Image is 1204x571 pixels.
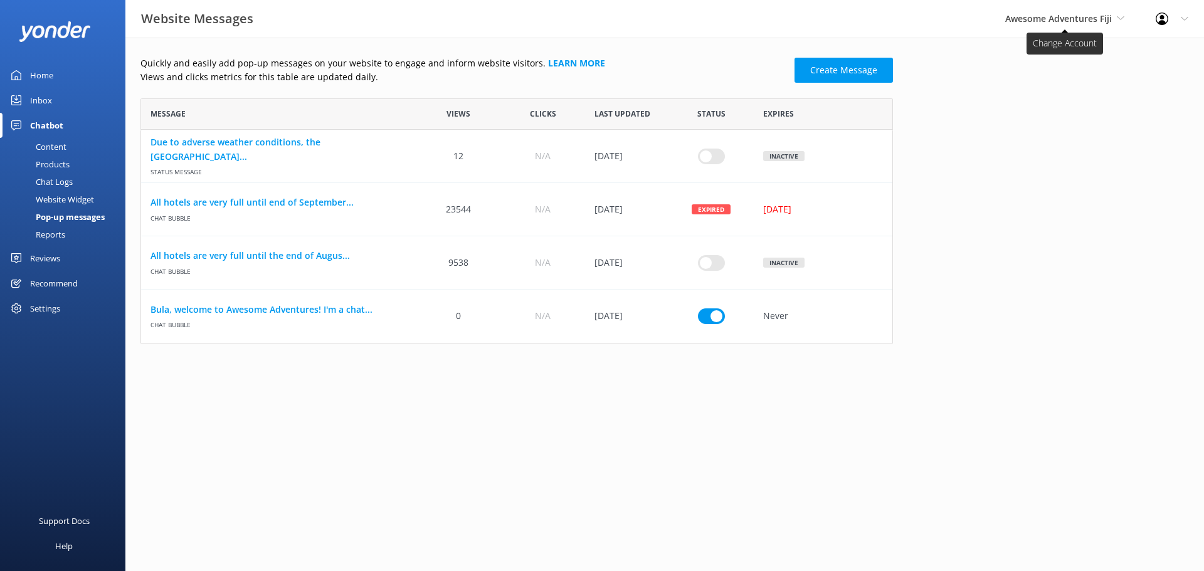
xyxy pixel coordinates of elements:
p: Quickly and easily add pop-up messages on your website to engage and inform website visitors. [140,56,787,70]
a: Content [8,138,125,155]
div: row [140,183,893,236]
div: Website Widget [8,191,94,208]
span: N/A [535,149,551,163]
a: Website Widget [8,191,125,208]
a: Chat Logs [8,173,125,191]
a: Learn more [548,57,605,69]
div: [DATE] [763,202,875,216]
div: Chat Logs [8,173,73,191]
div: Inactive [763,258,805,268]
div: Reports [8,226,65,243]
span: Status [697,108,726,120]
div: Home [30,63,53,88]
span: Clicks [530,108,556,120]
span: Awesome Adventures Fiji [1005,13,1112,24]
div: 9538 [416,236,500,290]
a: Due to adverse weather conditions, the [GEOGRAPHIC_DATA]... [150,135,407,164]
div: 27 Dec 2024 [585,130,669,183]
img: yonder-white-logo.png [19,21,91,42]
a: Products [8,155,125,173]
span: Message [150,108,186,120]
div: Recommend [30,271,78,296]
div: Never [754,290,892,343]
span: Chat bubble [150,317,407,330]
span: Chat bubble [150,263,407,276]
div: 23544 [416,183,500,236]
span: Last updated [594,108,650,120]
div: Products [8,155,70,173]
span: N/A [535,256,551,270]
div: 21 Aug 2025 [585,290,669,343]
a: Reports [8,226,125,243]
div: Reviews [30,246,60,271]
h3: Website Messages [141,9,253,29]
div: 05 Jul 2024 [585,236,669,290]
span: N/A [535,309,551,323]
a: All hotels are very full until end of September... [150,196,407,209]
a: Pop-up messages [8,208,125,226]
a: All hotels are very full until the end of Augus... [150,249,407,263]
div: Chatbot [30,113,63,138]
div: row [140,236,893,290]
div: Inbox [30,88,52,113]
div: Inactive [763,151,805,161]
span: N/A [535,202,551,216]
div: Pop-up messages [8,208,105,226]
div: 14 Aug 2024 [585,183,669,236]
a: Create Message [795,58,893,83]
span: Views [446,108,470,120]
span: Status message [150,164,407,177]
a: Bula, welcome to Awesome Adventures! I'm a chat... [150,303,407,317]
span: Chat bubble [150,209,407,223]
div: Help [55,533,73,558]
div: 12 [416,130,500,183]
div: 0 [416,290,500,343]
div: Support Docs [39,508,90,533]
div: Settings [30,296,60,321]
div: Expired [692,204,731,214]
div: row [140,130,893,183]
div: grid [140,130,893,343]
p: Views and clicks metrics for this table are updated daily. [140,70,787,84]
div: Content [8,138,66,155]
span: Expires [763,108,794,120]
div: row [140,290,893,343]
